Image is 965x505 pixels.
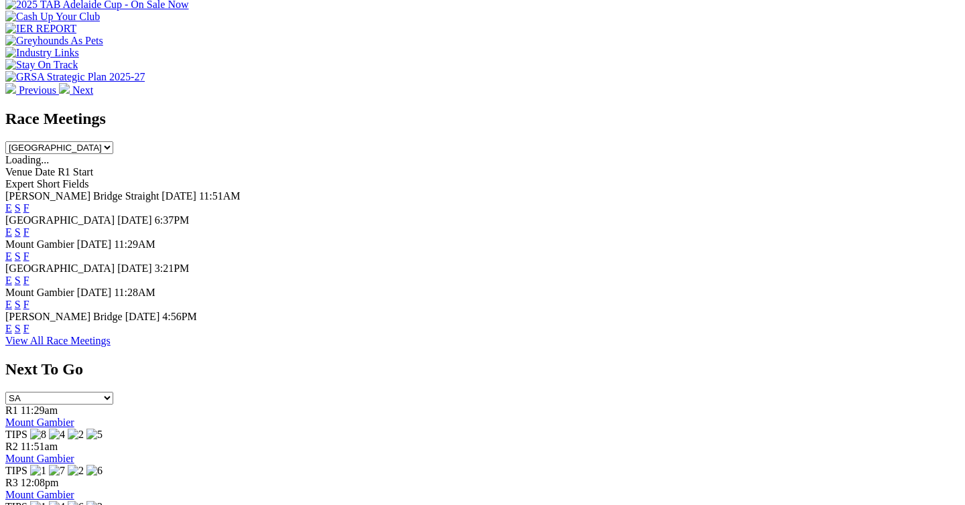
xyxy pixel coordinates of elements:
span: R1 Start [58,166,93,177]
a: E [5,226,12,238]
img: 5 [86,429,103,441]
a: View All Race Meetings [5,335,111,346]
a: F [23,250,29,262]
span: R2 [5,441,18,452]
span: Next [72,84,93,96]
a: F [23,226,29,238]
a: Mount Gambier [5,417,74,428]
span: TIPS [5,465,27,476]
span: 4:56PM [162,311,197,322]
img: GRSA Strategic Plan 2025-27 [5,71,145,83]
span: Date [35,166,55,177]
span: [DATE] [77,287,112,298]
a: S [15,323,21,334]
span: 11:28AM [114,287,155,298]
h2: Race Meetings [5,110,960,128]
a: E [5,275,12,286]
a: F [23,323,29,334]
span: [PERSON_NAME] Bridge Straight [5,190,159,202]
a: Next [59,84,93,96]
span: Previous [19,84,56,96]
img: 8 [30,429,46,441]
img: 6 [86,465,103,477]
a: S [15,275,21,286]
img: chevron-right-pager-white.svg [59,83,70,94]
img: 2 [68,429,84,441]
span: [PERSON_NAME] Bridge [5,311,123,322]
img: 7 [49,465,65,477]
a: E [5,250,12,262]
span: Expert [5,178,34,190]
a: S [15,226,21,238]
span: [DATE] [125,311,160,322]
span: 11:51am [21,441,58,452]
span: 3:21PM [155,263,190,274]
img: 4 [49,429,65,441]
a: F [23,299,29,310]
a: F [23,202,29,214]
span: [DATE] [117,214,152,226]
img: 1 [30,465,46,477]
span: TIPS [5,429,27,440]
a: E [5,323,12,334]
span: Short [37,178,60,190]
span: R3 [5,477,18,488]
span: Venue [5,166,32,177]
span: 6:37PM [155,214,190,226]
span: [DATE] [77,238,112,250]
img: Industry Links [5,47,79,59]
span: 11:29am [21,405,58,416]
h2: Next To Go [5,360,960,378]
span: Mount Gambier [5,238,74,250]
img: Greyhounds As Pets [5,35,103,47]
span: [DATE] [117,263,152,274]
span: [DATE] [162,190,196,202]
span: R1 [5,405,18,416]
a: Previous [5,84,59,96]
a: S [15,202,21,214]
span: 12:08pm [21,477,59,488]
img: chevron-left-pager-white.svg [5,83,16,94]
img: 2 [68,465,84,477]
span: 11:29AM [114,238,155,250]
img: Stay On Track [5,59,78,71]
span: [GEOGRAPHIC_DATA] [5,263,115,274]
a: E [5,299,12,310]
span: [GEOGRAPHIC_DATA] [5,214,115,226]
a: F [23,275,29,286]
a: Mount Gambier [5,453,74,464]
span: Loading... [5,154,49,165]
span: Fields [62,178,88,190]
span: Mount Gambier [5,287,74,298]
a: E [5,202,12,214]
a: S [15,299,21,310]
img: IER REPORT [5,23,76,35]
img: Cash Up Your Club [5,11,100,23]
a: S [15,250,21,262]
span: 11:51AM [199,190,241,202]
a: Mount Gambier [5,489,74,500]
